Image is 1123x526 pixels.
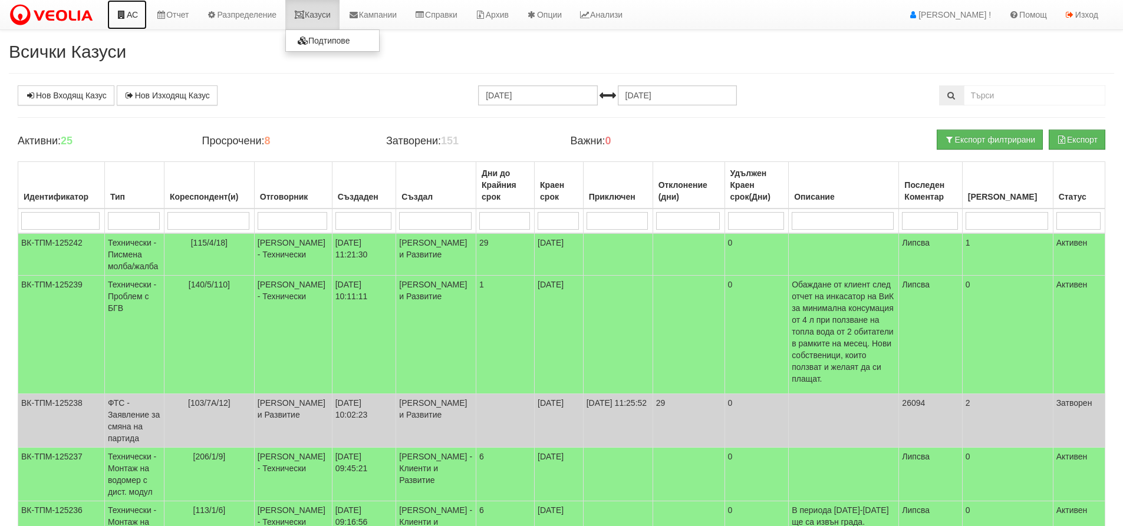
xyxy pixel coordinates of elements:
div: Идентификатор [21,188,101,205]
td: 29 [653,394,724,448]
b: 0 [605,135,611,147]
td: Технически - Монтаж на водомер с дист. модул [104,448,164,501]
div: Дни до Крайния срок [479,165,531,205]
th: Кореспондент(и): No sort applied, activate to apply an ascending sort [164,162,254,209]
span: 6 [479,452,484,461]
td: [PERSON_NAME] и Развитие [396,233,476,276]
td: ФТС - Заявление за смяна на партида [104,394,164,448]
td: [DATE] 09:45:21 [332,448,396,501]
span: [206/1/9] [193,452,226,461]
img: VeoliaLogo.png [9,3,98,28]
td: [DATE] 10:02:23 [332,394,396,448]
h4: Просрочени: [202,135,368,147]
td: 0 [962,448,1053,501]
th: Идентификатор: No sort applied, activate to apply an ascending sort [18,162,105,209]
td: ВК-ТПМ-125242 [18,233,105,276]
span: 6 [479,505,484,515]
div: Отклонение (дни) [656,177,722,205]
th: Удължен Краен срок(Дни): No sort applied, activate to apply an ascending sort [724,162,789,209]
td: [PERSON_NAME] и Развитие [396,276,476,394]
div: Последен Коментар [902,177,959,205]
td: 0 [724,276,789,394]
td: [DATE] 11:21:30 [332,233,396,276]
th: Създаден: No sort applied, activate to apply an ascending sort [332,162,396,209]
p: Обаждане от клиент след отчет на инкасатор на ВиК за минимална консумация от 4 л при ползване на ... [792,279,895,385]
a: Нов Входящ Казус [18,85,114,105]
span: 29 [479,238,489,247]
td: [PERSON_NAME] и Развитие [396,394,476,448]
th: Краен срок: No sort applied, activate to apply an ascending sort [535,162,584,209]
a: Нов Изходящ Казус [117,85,218,105]
input: Търсене по Идентификатор, Бл/Вх/Ап, Тип, Описание, Моб. Номер, Имейл, Файл, Коментар, [964,85,1105,105]
td: [DATE] [535,233,584,276]
h4: Активни: [18,135,184,147]
td: Активен [1053,276,1105,394]
td: 2 [962,394,1053,448]
th: Приключен: No sort applied, activate to apply an ascending sort [583,162,653,209]
td: [PERSON_NAME] - Технически [254,276,332,394]
div: Тип [108,188,161,205]
h4: Затворени: [386,135,552,147]
td: 0 [962,276,1053,394]
th: Брой Файлове: No sort applied, activate to apply an ascending sort [962,162,1053,209]
td: [DATE] [535,448,584,501]
td: Активен [1053,448,1105,501]
td: [PERSON_NAME] и Развитие [254,394,332,448]
th: Отговорник: No sort applied, activate to apply an ascending sort [254,162,332,209]
span: Липсва [902,452,930,461]
span: 26094 [902,398,925,408]
td: ВК-ТПМ-125237 [18,448,105,501]
th: Описание: No sort applied, activate to apply an ascending sort [789,162,899,209]
div: Създал [399,188,473,205]
b: 151 [441,135,459,147]
span: Липсва [902,238,930,247]
div: [PERSON_NAME] [966,188,1050,205]
div: Кореспондент(и) [167,188,251,205]
th: Статус: No sort applied, activate to apply an ascending sort [1053,162,1105,209]
span: 1 [479,280,484,289]
b: 25 [61,135,73,147]
h2: Всички Казуси [9,42,1114,61]
td: ВК-ТПМ-125238 [18,394,105,448]
span: [140/5/110] [189,280,230,289]
span: Липсва [902,280,930,289]
div: Отговорник [258,188,329,205]
td: [DATE] [535,394,584,448]
td: [PERSON_NAME] - Клиенти и Развитие [396,448,476,501]
th: Последен Коментар: No sort applied, activate to apply an ascending sort [899,162,963,209]
td: ВК-ТПМ-125239 [18,276,105,394]
td: [DATE] 10:11:11 [332,276,396,394]
span: [103/7А/12] [188,398,230,408]
button: Експорт филтрирани [937,130,1043,150]
b: 8 [264,135,270,147]
td: [PERSON_NAME] - Технически [254,233,332,276]
td: 0 [724,448,789,501]
th: Тип: No sort applied, activate to apply an ascending sort [104,162,164,209]
span: Липсва [902,505,930,515]
th: Отклонение (дни): No sort applied, activate to apply an ascending sort [653,162,724,209]
span: [115/4/18] [191,238,228,247]
td: [PERSON_NAME] - Технически [254,448,332,501]
td: 0 [724,394,789,448]
td: 1 [962,233,1053,276]
div: Приключен [587,188,650,205]
div: Статус [1056,188,1102,205]
div: Краен срок [538,177,580,205]
div: Описание [792,188,895,205]
h4: Важни: [570,135,736,147]
td: Технически - Проблем с БГВ [104,276,164,394]
a: Подтипове [286,33,379,48]
div: Създаден [335,188,393,205]
td: 0 [724,233,789,276]
span: [113/1/6] [193,505,226,515]
th: Дни до Крайния срок: No sort applied, activate to apply an ascending sort [476,162,535,209]
td: Технически - Писмена молба/жалба [104,233,164,276]
td: Активен [1053,233,1105,276]
th: Създал: No sort applied, activate to apply an ascending sort [396,162,476,209]
td: [DATE] [535,276,584,394]
button: Експорт [1049,130,1105,150]
td: [DATE] 11:25:52 [583,394,653,448]
div: Удължен Краен срок(Дни) [728,165,786,205]
td: Затворен [1053,394,1105,448]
